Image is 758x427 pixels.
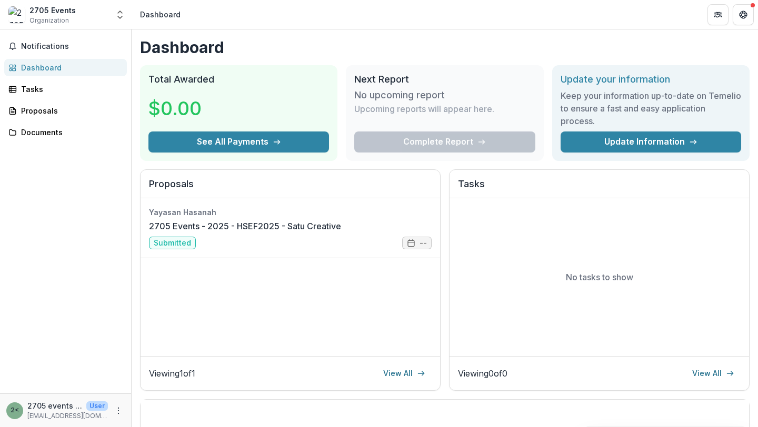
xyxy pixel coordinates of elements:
p: 2705 events <[EMAIL_ADDRESS][DOMAIN_NAME]> [27,400,82,411]
div: 2705 events <events2705@gmail.com> [11,407,19,414]
h2: Proposals [149,178,432,198]
h3: $0.00 [148,94,227,123]
h2: Total Awarded [148,74,329,85]
div: Proposals [21,105,118,116]
div: Documents [21,127,118,138]
a: Documents [4,124,127,141]
h3: No upcoming report [354,89,445,101]
span: Notifications [21,42,123,51]
h2: Update your information [561,74,741,85]
div: Dashboard [21,62,118,73]
p: Upcoming reports will appear here. [354,103,494,115]
button: Partners [707,4,729,25]
p: Viewing 0 of 0 [458,367,507,380]
a: Update Information [561,131,741,152]
div: 2705 Events [29,5,76,16]
p: Viewing 1 of 1 [149,367,195,380]
h2: Tasks [458,178,741,198]
button: Get Help [733,4,754,25]
a: View All [686,365,741,382]
span: Organization [29,16,69,25]
a: View All [377,365,432,382]
h1: Dashboard [140,38,750,57]
div: Dashboard [140,9,181,20]
a: Proposals [4,102,127,119]
button: Open entity switcher [113,4,127,25]
button: See All Payments [148,131,329,152]
p: No tasks to show [566,271,633,283]
div: Tasks [21,84,118,95]
h3: Keep your information up-to-date on Temelio to ensure a fast and easy application process. [561,89,741,127]
a: 2705 Events - 2025 - HSEF2025 - Satu Creative [149,220,341,232]
a: Tasks [4,80,127,98]
nav: breadcrumb [136,7,185,22]
button: More [112,404,125,417]
img: 2705 Events [8,6,25,23]
button: Notifications [4,38,127,55]
p: [EMAIL_ADDRESS][DOMAIN_NAME] [27,411,108,421]
a: Dashboard [4,59,127,76]
h2: Next Report [354,74,535,85]
p: User [86,401,108,411]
